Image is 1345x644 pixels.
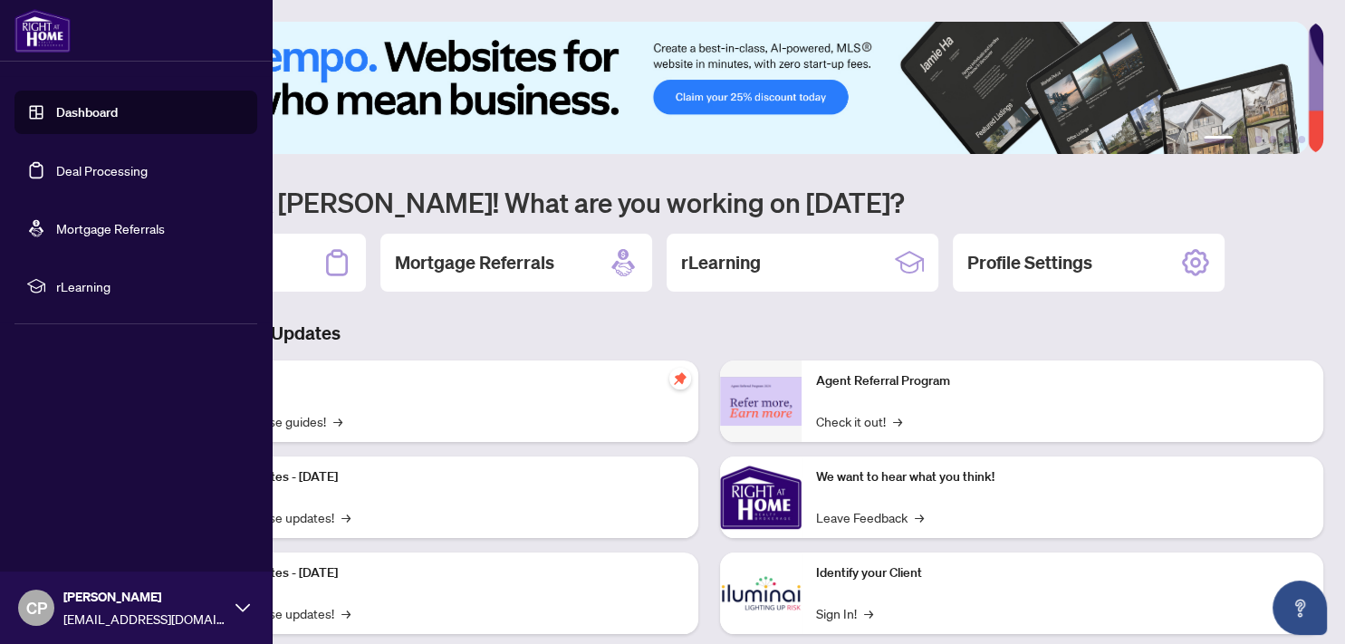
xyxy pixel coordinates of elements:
[864,603,873,623] span: →
[816,507,924,527] a: Leave Feedback→
[893,411,902,431] span: →
[94,321,1323,346] h3: Brokerage & Industry Updates
[1298,136,1305,143] button: 6
[816,467,1310,487] p: We want to hear what you think!
[720,457,802,538] img: We want to hear what you think!
[1273,581,1327,635] button: Open asap
[1204,136,1233,143] button: 1
[63,609,226,629] span: [EMAIL_ADDRESS][DOMAIN_NAME]
[395,250,554,275] h2: Mortgage Referrals
[14,9,71,53] img: logo
[56,162,148,178] a: Deal Processing
[56,104,118,120] a: Dashboard
[1240,136,1247,143] button: 2
[56,220,165,236] a: Mortgage Referrals
[94,22,1308,154] img: Slide 0
[190,371,684,391] p: Self-Help
[190,467,684,487] p: Platform Updates - [DATE]
[816,563,1310,583] p: Identify your Client
[333,411,342,431] span: →
[816,411,902,431] a: Check it out!→
[63,587,226,607] span: [PERSON_NAME]
[1254,136,1262,143] button: 3
[1283,136,1291,143] button: 5
[669,368,691,389] span: pushpin
[816,371,1310,391] p: Agent Referral Program
[94,185,1323,219] h1: Welcome back [PERSON_NAME]! What are you working on [DATE]?
[967,250,1092,275] h2: Profile Settings
[720,377,802,427] img: Agent Referral Program
[915,507,924,527] span: →
[56,276,245,296] span: rLearning
[816,603,873,623] a: Sign In!→
[341,603,351,623] span: →
[720,553,802,634] img: Identify your Client
[341,507,351,527] span: →
[681,250,761,275] h2: rLearning
[1269,136,1276,143] button: 4
[190,563,684,583] p: Platform Updates - [DATE]
[26,595,47,620] span: CP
